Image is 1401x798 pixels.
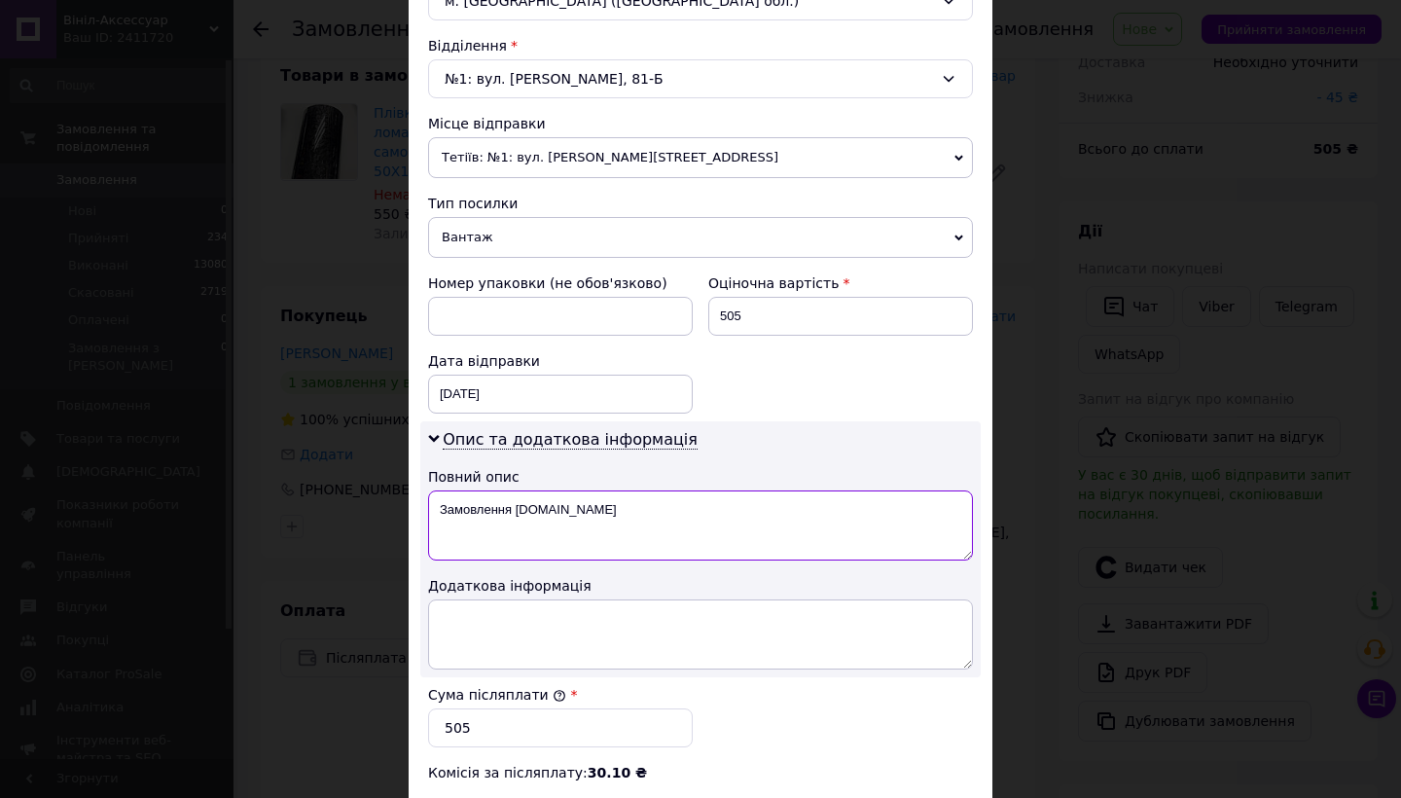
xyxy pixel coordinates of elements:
[428,137,973,178] span: Тетіїв: №1: вул. [PERSON_NAME][STREET_ADDRESS]
[428,351,693,371] div: Дата відправки
[428,490,973,561] textarea: Замовлення [DOMAIN_NAME]
[708,273,973,293] div: Оціночна вартість
[588,765,647,780] span: 30.10 ₴
[428,36,973,55] div: Відділення
[443,430,698,450] span: Опис та додаткова інформація
[428,59,973,98] div: №1: вул. [PERSON_NAME], 81-Б
[428,273,693,293] div: Номер упаковки (не обов'язково)
[428,576,973,596] div: Додаткова інформація
[428,687,566,703] label: Сума післяплати
[428,116,546,131] span: Місце відправки
[428,196,518,211] span: Тип посилки
[428,217,973,258] span: Вантаж
[428,467,973,487] div: Повний опис
[428,763,973,782] div: Комісія за післяплату:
